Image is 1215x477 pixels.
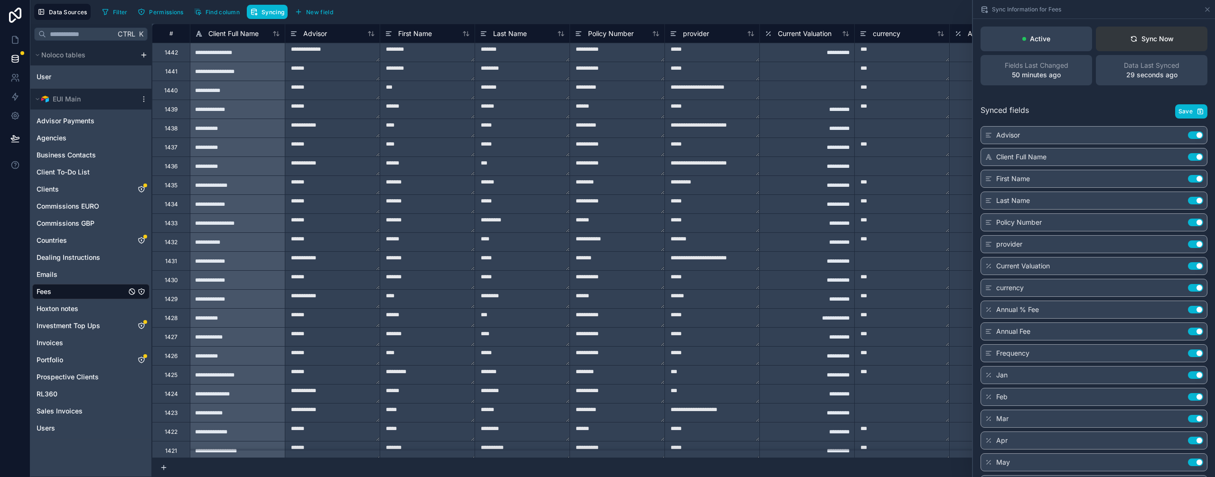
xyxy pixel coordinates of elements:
[165,409,178,417] div: 1423
[165,276,178,284] div: 1430
[165,295,178,303] div: 1429
[996,239,1022,249] span: provider
[996,261,1050,271] span: Current Valuation
[262,9,284,16] span: Syncing
[134,5,190,19] a: Permissions
[159,30,183,37] div: #
[996,392,1008,402] span: Feb
[1130,34,1174,44] div: Sync Now
[1124,61,1179,70] span: Data Last Synced
[191,5,243,19] button: Find column
[247,5,288,19] button: Syncing
[493,29,527,38] span: Last Name
[34,4,91,20] button: Data Sources
[303,29,327,38] span: Advisor
[165,182,178,189] div: 1435
[981,104,1029,119] span: Synced fields
[996,327,1030,336] span: Annual Fee
[149,9,183,16] span: Permissions
[996,349,1029,358] span: Frequency
[996,458,1010,467] span: May
[1126,70,1178,80] p: 29 seconds ago
[291,5,336,19] button: New field
[1030,34,1050,44] p: Active
[996,130,1020,140] span: Advisor
[165,163,178,170] div: 1436
[683,29,709,38] span: provider
[992,6,1061,13] span: Sync Information for Fees
[996,305,1039,314] span: Annual % Fee
[165,201,178,208] div: 1434
[165,371,178,379] div: 1425
[1005,61,1068,70] span: Fields Last Changed
[996,196,1030,205] span: Last Name
[996,370,1008,380] span: Jan
[778,29,832,38] span: Current Valuation
[1012,70,1061,80] p: 50 minutes ago
[1178,108,1193,115] span: Save
[165,68,178,75] div: 1441
[996,436,1008,445] span: Apr
[165,352,178,360] div: 1426
[247,5,291,19] a: Syncing
[398,29,432,38] span: First Name
[588,29,634,38] span: Policy Number
[98,5,131,19] button: Filter
[165,238,178,246] div: 1432
[996,174,1030,183] span: First Name
[996,414,1009,423] span: Mar
[165,125,178,132] div: 1438
[996,283,1024,293] span: currency
[165,447,177,455] div: 1421
[165,220,178,227] div: 1433
[208,29,259,38] span: Client Full Name
[165,257,177,265] div: 1431
[1096,27,1207,51] button: Sync Now
[165,333,178,341] div: 1427
[165,49,178,56] div: 1442
[49,9,87,16] span: Data Sources
[165,106,178,113] div: 1439
[968,29,1010,38] span: Annual % Fee
[165,314,178,322] div: 1428
[996,218,1042,227] span: Policy Number
[134,5,187,19] button: Permissions
[165,428,178,436] div: 1422
[164,87,178,94] div: 1440
[165,144,178,151] div: 1437
[165,390,178,398] div: 1424
[1175,104,1207,119] button: Save
[138,31,144,37] span: K
[206,9,240,16] span: Find column
[873,29,900,38] span: currency
[306,9,333,16] span: New field
[113,9,128,16] span: Filter
[996,152,1047,162] span: Client Full Name
[117,28,136,40] span: Ctrl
